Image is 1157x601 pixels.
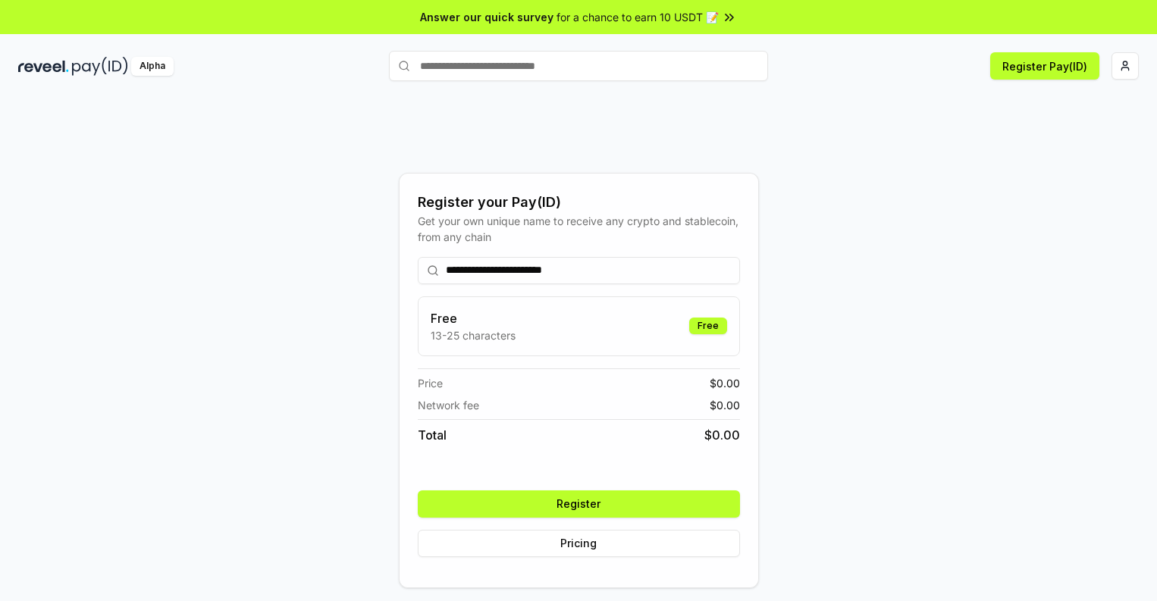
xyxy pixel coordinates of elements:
[557,9,719,25] span: for a chance to earn 10 USDT 📝
[431,327,516,343] p: 13-25 characters
[418,490,740,518] button: Register
[431,309,516,327] h3: Free
[704,426,740,444] span: $ 0.00
[18,57,69,76] img: reveel_dark
[420,9,553,25] span: Answer our quick survey
[418,397,479,413] span: Network fee
[418,192,740,213] div: Register your Pay(ID)
[418,375,443,391] span: Price
[710,375,740,391] span: $ 0.00
[418,426,447,444] span: Total
[418,530,740,557] button: Pricing
[990,52,1099,80] button: Register Pay(ID)
[72,57,128,76] img: pay_id
[689,318,727,334] div: Free
[131,57,174,76] div: Alpha
[710,397,740,413] span: $ 0.00
[418,213,740,245] div: Get your own unique name to receive any crypto and stablecoin, from any chain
